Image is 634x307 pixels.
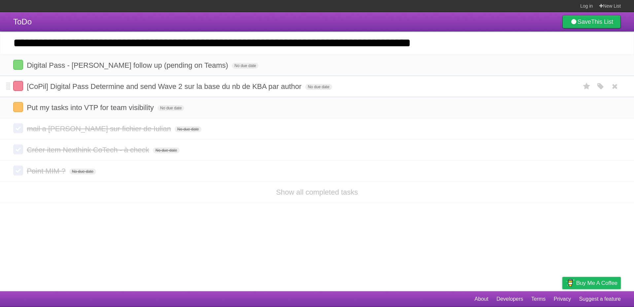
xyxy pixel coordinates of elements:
a: SaveThis List [562,15,621,28]
label: Done [13,60,23,70]
label: Star task [581,81,593,92]
span: ToDo [13,17,32,26]
label: Done [13,144,23,154]
span: Digital Pass - [PERSON_NAME] follow up (pending on Teams) [27,61,230,69]
a: Developers [496,293,523,305]
span: No due date [232,63,259,69]
a: Buy me a coffee [562,277,621,289]
a: Privacy [554,293,571,305]
a: Suggest a feature [579,293,621,305]
a: About [475,293,488,305]
span: Point MIM ? [27,167,67,175]
span: mail a [PERSON_NAME] sur fichier de Iulian [27,125,173,133]
a: Terms [531,293,546,305]
span: No due date [158,105,184,111]
span: No due date [305,84,332,90]
span: [CoPil] Digital Pass Determine and send Wave 2 sur la base du nb de KBA par author [27,82,303,91]
span: Put my tasks into VTP for team visibility [27,103,156,112]
label: Done [13,166,23,175]
span: No due date [153,147,180,153]
label: Done [13,81,23,91]
span: No due date [175,126,201,132]
span: No due date [69,169,96,174]
label: Done [13,102,23,112]
span: Créer item Nexthink CoTech - à check [27,146,151,154]
span: Buy me a coffee [576,277,617,289]
b: This List [591,19,613,25]
img: Buy me a coffee [566,277,575,288]
label: Done [13,123,23,133]
a: Show all completed tasks [276,188,358,196]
